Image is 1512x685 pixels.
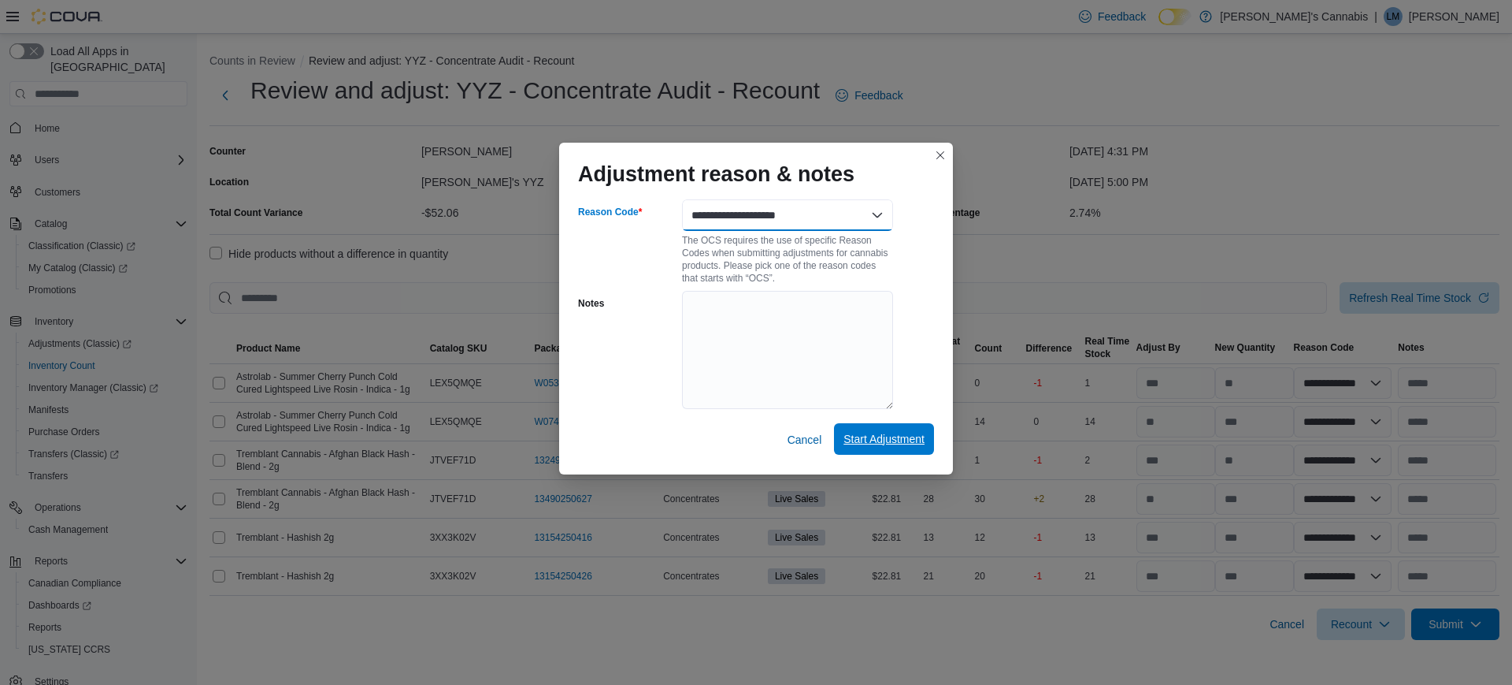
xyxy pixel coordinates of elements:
span: Cancel [787,432,822,448]
label: Notes [578,297,604,310]
span: Start Adjustment [843,431,925,447]
button: Start Adjustment [834,423,934,455]
label: Reason Code [578,206,642,218]
button: Cancel [781,424,828,456]
button: Closes this modal window [931,146,950,165]
h1: Adjustment reason & notes [578,162,854,187]
div: The OCS requires the use of specific Reason Codes when submitting adjustments for cannabis produc... [682,231,893,285]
